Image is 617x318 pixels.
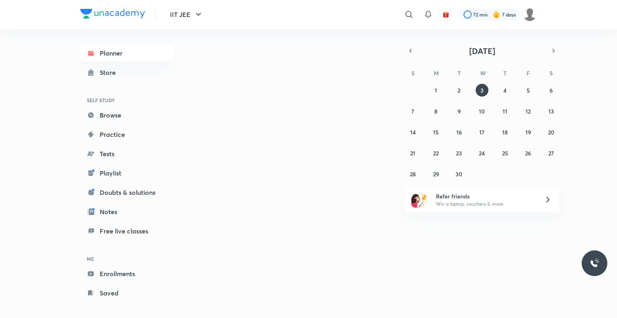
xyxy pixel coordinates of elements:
[476,147,488,159] button: September 24, 2025
[548,128,554,136] abbr: September 20, 2025
[499,147,511,159] button: September 25, 2025
[476,84,488,97] button: September 3, 2025
[522,126,535,138] button: September 19, 2025
[545,105,558,118] button: September 13, 2025
[165,6,208,23] button: IIT JEE
[453,105,466,118] button: September 9, 2025
[80,64,174,81] a: Store
[503,107,507,115] abbr: September 11, 2025
[410,170,416,178] abbr: September 28, 2025
[80,184,174,200] a: Doubts & solutions
[410,128,416,136] abbr: September 14, 2025
[499,105,511,118] button: September 11, 2025
[480,87,484,94] abbr: September 3, 2025
[502,128,508,136] abbr: September 18, 2025
[434,107,437,115] abbr: September 8, 2025
[523,8,537,21] img: SANJU TALUKDAR
[527,69,530,77] abbr: Friday
[502,149,508,157] abbr: September 25, 2025
[548,107,554,115] abbr: September 13, 2025
[80,126,174,142] a: Practice
[429,105,442,118] button: September 8, 2025
[492,10,501,19] img: streak
[433,149,439,157] abbr: September 22, 2025
[433,170,439,178] abbr: September 29, 2025
[469,45,495,56] span: [DATE]
[80,204,174,220] a: Notes
[407,105,419,118] button: September 7, 2025
[100,68,121,77] div: Store
[479,128,484,136] abbr: September 17, 2025
[435,87,437,94] abbr: September 1, 2025
[411,107,414,115] abbr: September 7, 2025
[525,149,531,157] abbr: September 26, 2025
[439,8,452,21] button: avatar
[503,87,507,94] abbr: September 4, 2025
[456,128,462,136] abbr: September 16, 2025
[80,93,174,107] h6: SELF STUDY
[522,147,535,159] button: September 26, 2025
[480,69,486,77] abbr: Wednesday
[525,128,531,136] abbr: September 19, 2025
[550,87,553,94] abbr: September 6, 2025
[545,84,558,97] button: September 6, 2025
[476,105,488,118] button: September 10, 2025
[407,126,419,138] button: September 14, 2025
[522,105,535,118] button: September 12, 2025
[80,285,174,301] a: Saved
[80,9,145,21] a: Company Logo
[407,147,419,159] button: September 21, 2025
[499,126,511,138] button: September 18, 2025
[503,69,507,77] abbr: Thursday
[453,167,466,180] button: September 30, 2025
[436,192,535,200] h6: Refer friends
[456,170,462,178] abbr: September 30, 2025
[527,87,530,94] abbr: September 5, 2025
[522,84,535,97] button: September 5, 2025
[525,107,531,115] abbr: September 12, 2025
[458,107,461,115] abbr: September 9, 2025
[429,84,442,97] button: September 1, 2025
[453,147,466,159] button: September 23, 2025
[479,149,485,157] abbr: September 24, 2025
[416,45,548,56] button: [DATE]
[550,69,553,77] abbr: Saturday
[590,258,599,268] img: ttu
[442,11,449,18] img: avatar
[545,126,558,138] button: September 20, 2025
[433,128,439,136] abbr: September 15, 2025
[80,266,174,282] a: Enrollments
[434,69,439,77] abbr: Monday
[436,200,535,208] p: Win a laptop, vouchers & more
[458,87,460,94] abbr: September 2, 2025
[429,167,442,180] button: September 29, 2025
[545,147,558,159] button: September 27, 2025
[476,126,488,138] button: September 17, 2025
[429,147,442,159] button: September 22, 2025
[80,223,174,239] a: Free live classes
[548,149,554,157] abbr: September 27, 2025
[80,252,174,266] h6: ME
[453,126,466,138] button: September 16, 2025
[456,149,462,157] abbr: September 23, 2025
[479,107,485,115] abbr: September 10, 2025
[499,84,511,97] button: September 4, 2025
[407,167,419,180] button: September 28, 2025
[411,192,427,208] img: referral
[429,126,442,138] button: September 15, 2025
[453,84,466,97] button: September 2, 2025
[410,149,415,157] abbr: September 21, 2025
[80,146,174,162] a: Tests
[458,69,461,77] abbr: Tuesday
[80,107,174,123] a: Browse
[80,165,174,181] a: Playlist
[80,45,174,61] a: Planner
[411,69,415,77] abbr: Sunday
[80,9,145,19] img: Company Logo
